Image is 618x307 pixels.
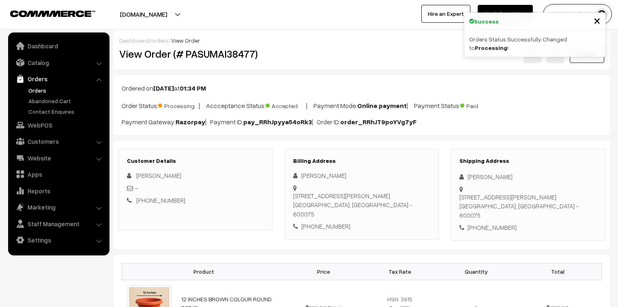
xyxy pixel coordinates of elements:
a: Dashboard [10,39,107,53]
span: [PERSON_NAME] [136,172,181,179]
th: Tax Rate [362,263,438,280]
a: Orders [10,71,107,86]
a: Staff Management [10,216,107,231]
div: [PERSON_NAME] [293,171,430,180]
b: [DATE] [153,84,174,92]
strong: Success [474,17,499,26]
div: [PHONE_NUMBER] [459,223,597,232]
p: Order Status: | Accceptance Status: | Payment Mode: | Payment Status: [122,99,602,110]
button: [DOMAIN_NAME] [92,4,195,24]
img: user [596,8,608,20]
a: [PHONE_NUMBER] [136,197,185,204]
b: order_RRhJT9poYVg7yF [340,118,416,126]
span: View Order [171,37,200,44]
button: Pasumai Thotta… [543,4,612,24]
button: Close [594,14,601,26]
a: Catalog [10,55,107,70]
a: COMMMERCE [10,8,81,18]
a: Dashboard [119,37,149,44]
img: COMMMERCE [10,11,95,17]
a: Contact Enquires [26,107,107,116]
th: Total [514,263,601,280]
p: Payment Gateway: | Payment ID: | Order ID: [122,117,602,127]
div: - [127,184,264,193]
a: Hire an Expert [421,5,470,23]
a: Marketing [10,200,107,214]
a: My Subscription [478,5,533,23]
a: Customers [10,134,107,149]
h2: View Order (# PASUMAI38477) [119,48,273,60]
span: × [594,13,601,28]
a: Settings [10,233,107,247]
h3: Customer Details [127,158,264,164]
span: Paid [460,99,501,110]
a: Apps [10,167,107,182]
th: Quantity [438,263,514,280]
a: Website [10,151,107,165]
div: [PERSON_NAME] [459,172,597,182]
div: [STREET_ADDRESS][PERSON_NAME] [GEOGRAPHIC_DATA], [GEOGRAPHIC_DATA] - 600075 [459,192,597,220]
strong: Processing [475,44,507,51]
b: Razorpay [176,118,205,126]
span: Processing [158,99,199,110]
th: Product [122,263,285,280]
div: Orders Status Successfully Changed to ! [464,30,605,57]
span: Accepted [266,99,306,110]
a: orders [151,37,169,44]
a: Reports [10,184,107,198]
b: Online payment [357,102,407,110]
b: 01:34 PM [180,84,206,92]
p: Ordered on at [122,83,602,93]
div: / / [119,36,604,45]
div: [PHONE_NUMBER] [293,222,430,231]
h3: Billing Address [293,158,430,164]
b: pay_RRhJpyya54oRk3 [243,118,312,126]
th: Price [285,263,362,280]
a: WebPOS [10,118,107,132]
div: [STREET_ADDRESS][PERSON_NAME] [GEOGRAPHIC_DATA], [GEOGRAPHIC_DATA] - 600075 [293,191,430,219]
a: Abandoned Cart [26,97,107,105]
a: Orders [26,86,107,95]
h3: Shipping Address [459,158,597,164]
